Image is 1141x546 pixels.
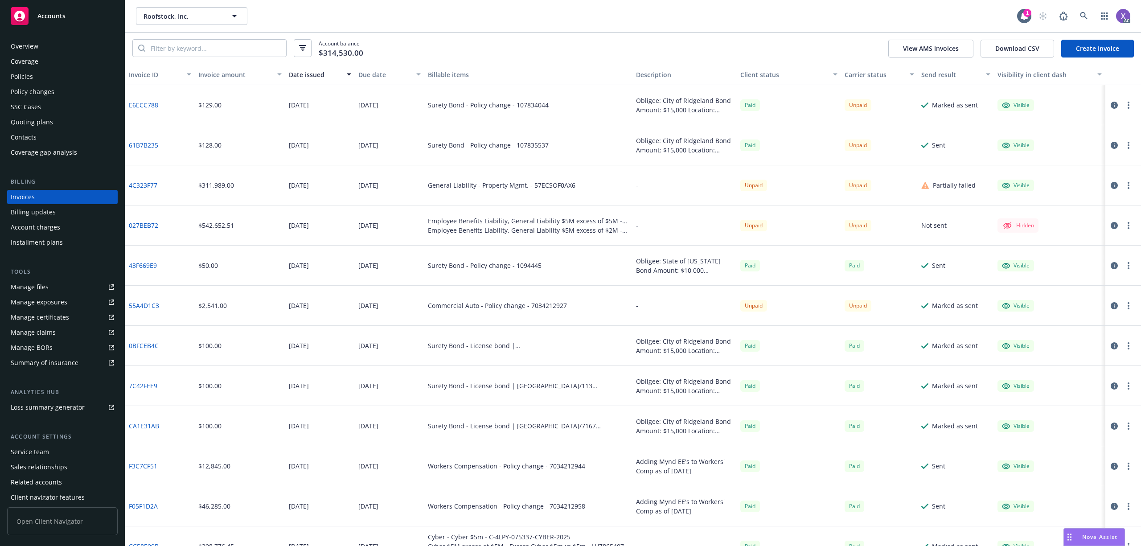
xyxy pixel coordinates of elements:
div: Visible [1002,342,1030,350]
div: Sent [932,501,945,511]
a: Manage BORs [7,341,118,355]
div: Billing [7,177,118,186]
div: Sent [932,140,945,150]
div: Unpaid [845,300,871,311]
div: [DATE] [289,501,309,511]
div: [DATE] [358,421,378,431]
div: Unpaid [845,99,871,111]
div: Coverage [11,54,38,69]
div: Adding Mynd EE's to Workers' Comp as of [DATE] [636,457,733,476]
div: Contacts [11,130,37,144]
a: 0BFCEB4C [129,341,159,350]
div: $542,652.51 [198,221,234,230]
div: Paid [740,380,760,391]
div: Tools [7,267,118,276]
a: Client navigator features [7,490,118,505]
div: Marked as sent [932,341,978,350]
a: Manage certificates [7,310,118,324]
div: Obligee: City of Ridgeland Bond Amount: $15,000 Location: [STREET_ADDRESS]: SFRES Owner LLC Resid... [636,136,733,155]
div: Marked as sent [932,100,978,110]
div: $12,845.00 [198,461,230,471]
div: Unpaid [740,220,767,231]
div: Obligee: City of Ridgeland Bond Amount: $15,000 Location: [STREET_ADDRESS][GEOGRAPHIC_DATA][PERSO... [636,337,733,355]
div: Carrier status [845,70,904,79]
a: Manage exposures [7,295,118,309]
button: Description [632,64,737,85]
a: 43F669E9 [129,261,157,270]
div: Due date [358,70,411,79]
a: F05F1D2A [129,501,158,511]
button: Carrier status [841,64,918,85]
div: Related accounts [11,475,62,489]
div: Unpaid [740,180,767,191]
div: Paid [845,420,864,431]
div: [DATE] [289,181,309,190]
span: Roofstock, Inc. [144,12,221,21]
div: $2,541.00 [198,301,227,310]
div: Visible [1002,502,1030,510]
a: Policy changes [7,85,118,99]
a: Coverage [7,54,118,69]
div: Billing updates [11,205,56,219]
span: Nova Assist [1082,533,1117,541]
div: Send result [921,70,981,79]
a: Related accounts [7,475,118,489]
div: Surety Bond - License bond | [GEOGRAPHIC_DATA]/113 [GEOGRAPHIC_DATA] - 107835537 [428,381,629,390]
div: Paid [740,460,760,472]
a: Loss summary generator [7,400,118,415]
div: Policy changes [11,85,54,99]
button: Visibility in client dash [994,64,1105,85]
div: Invoice amount [198,70,272,79]
div: Manage files [11,280,49,294]
div: [DATE] [358,221,378,230]
button: View AMS invoices [888,40,973,57]
div: [DATE] [289,261,309,270]
div: Visible [1002,422,1030,430]
div: Visible [1002,462,1030,470]
div: Date issued [289,70,341,79]
div: Account charges [11,220,60,234]
a: Report a Bug [1055,7,1072,25]
div: Paid [845,501,864,512]
a: Summary of insurance [7,356,118,370]
div: Paid [740,99,760,111]
button: Due date [355,64,424,85]
div: Sent [932,461,945,471]
div: Billable items [428,70,629,79]
div: Manage BORs [11,341,53,355]
div: [DATE] [289,221,309,230]
div: [DATE] [358,261,378,270]
button: Roofstock, Inc. [136,7,247,25]
div: [DATE] [358,341,378,350]
div: Hidden [1002,220,1034,231]
div: Unpaid [845,140,871,151]
a: Coverage gap analysis [7,145,118,160]
div: Sales relationships [11,460,67,474]
a: Create Invoice [1061,40,1134,57]
span: Paid [740,260,760,271]
div: 1 [1023,9,1031,17]
a: E6ECC788 [129,100,158,110]
div: Employee Benefits Liability, General Liability $5M excess of $2M - Primary Excess $5M - Property ... [428,226,629,235]
a: 027BEB72 [129,221,158,230]
a: Billing updates [7,205,118,219]
div: Manage exposures [11,295,67,309]
div: [DATE] [289,461,309,471]
div: Paid [740,140,760,151]
a: Invoices [7,190,118,204]
div: Paid [740,420,760,431]
div: $128.00 [198,140,222,150]
a: SSC Cases [7,100,118,114]
a: Accounts [7,4,118,29]
div: Marked as sent [932,381,978,390]
div: [DATE] [289,140,309,150]
span: $314,530.00 [319,47,363,59]
a: 55A4D1C3 [129,301,159,310]
div: Visible [1002,302,1030,310]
